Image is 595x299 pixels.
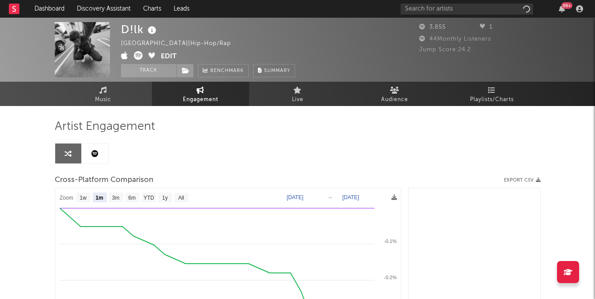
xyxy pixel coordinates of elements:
[95,95,111,105] span: Music
[480,24,493,30] span: 1
[381,95,408,105] span: Audience
[95,195,103,201] text: 1m
[384,238,397,244] text: -0.1%
[178,195,184,201] text: All
[55,121,155,132] span: Artist Engagement
[128,195,136,201] text: 6m
[559,5,565,12] button: 99+
[419,36,491,42] span: 44 Monthly Listeners
[112,195,119,201] text: 3m
[253,64,295,77] button: Summary
[121,22,159,37] div: D!lk
[292,95,303,105] span: Live
[121,38,241,49] div: [GEOGRAPHIC_DATA] | Hip-Hop/Rap
[121,64,176,77] button: Track
[264,68,290,73] span: Summary
[419,47,471,53] span: Jump Score: 24.2
[198,64,249,77] a: Benchmark
[143,195,154,201] text: YTD
[183,95,218,105] span: Engagement
[55,175,153,185] span: Cross-Platform Comparison
[419,24,446,30] span: 3,855
[384,275,397,280] text: -0.2%
[443,82,541,106] a: Playlists/Charts
[152,82,249,106] a: Engagement
[401,4,533,15] input: Search for artists
[561,2,572,9] div: 99 +
[346,82,443,106] a: Audience
[162,195,168,201] text: 1y
[55,82,152,106] a: Music
[504,178,541,183] button: Export CSV
[287,194,303,201] text: [DATE]
[249,82,346,106] a: Live
[470,95,514,105] span: Playlists/Charts
[80,195,87,201] text: 1w
[161,51,177,62] button: Edit
[342,194,359,201] text: [DATE]
[210,66,244,76] span: Benchmark
[60,195,73,201] text: Zoom
[327,194,333,201] text: →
